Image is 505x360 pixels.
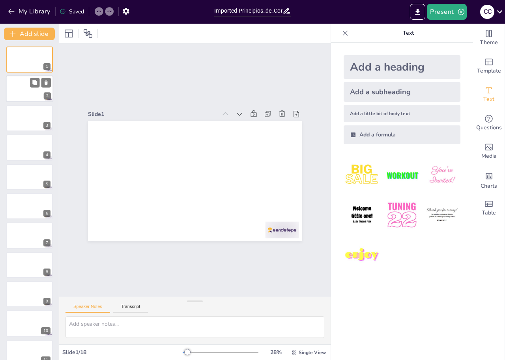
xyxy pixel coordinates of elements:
div: Add text boxes [473,80,505,109]
div: Slide 1 [88,110,217,118]
div: 6 [43,210,50,217]
button: Speaker Notes [65,304,110,313]
div: 5 [43,181,50,188]
div: Add a subheading [344,82,460,102]
div: 3 [6,105,53,131]
img: 6.jpeg [424,197,460,233]
button: C C [480,4,494,20]
div: Add charts and graphs [473,166,505,194]
div: 8 [6,252,53,278]
div: 10 [6,310,53,336]
img: 1.jpeg [344,157,380,194]
span: Questions [476,123,502,132]
button: Duplicate Slide [30,78,39,88]
div: Change the overall theme [473,24,505,52]
button: My Library [6,5,54,18]
button: Delete Slide [41,78,51,88]
span: Position [83,29,93,38]
img: 4.jpeg [344,197,380,233]
div: 7 [43,239,50,246]
button: Present [427,4,466,20]
button: Export to PowerPoint [410,4,425,20]
div: 1 [6,47,53,73]
div: 10 [41,327,50,334]
span: Charts [481,182,497,190]
div: Add a heading [344,55,460,79]
span: Single View [299,349,326,356]
div: 5 [6,164,53,190]
p: Text [352,24,465,43]
div: Saved [60,8,84,15]
div: Layout [62,27,75,40]
div: 28 % [266,349,285,356]
button: Add slide [4,28,55,40]
img: 7.jpeg [344,237,380,274]
div: 9 [6,281,53,307]
div: 2 [6,76,53,103]
img: 2.jpeg [383,157,420,194]
div: 3 [43,122,50,129]
div: 1 [43,63,50,70]
div: 4 [43,151,50,159]
div: Add ready made slides [473,52,505,80]
div: Add a little bit of body text [344,105,460,122]
div: 9 [43,298,50,305]
div: Slide 1 / 18 [62,349,183,356]
span: Media [481,152,497,160]
span: Theme [480,38,498,47]
span: Table [482,209,496,217]
span: Template [477,67,501,75]
div: 8 [43,269,50,276]
div: Add a formula [344,125,460,144]
div: 6 [6,193,53,219]
input: Insert title [214,5,282,17]
div: Add images, graphics, shapes or video [473,137,505,166]
div: C C [480,5,494,19]
span: Text [483,95,494,104]
img: 5.jpeg [383,197,420,233]
button: Transcript [113,304,148,313]
div: 2 [44,93,51,100]
div: Add a table [473,194,505,222]
div: Get real-time input from your audience [473,109,505,137]
div: 7 [6,222,53,248]
img: 3.jpeg [424,157,460,194]
div: 4 [6,134,53,160]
